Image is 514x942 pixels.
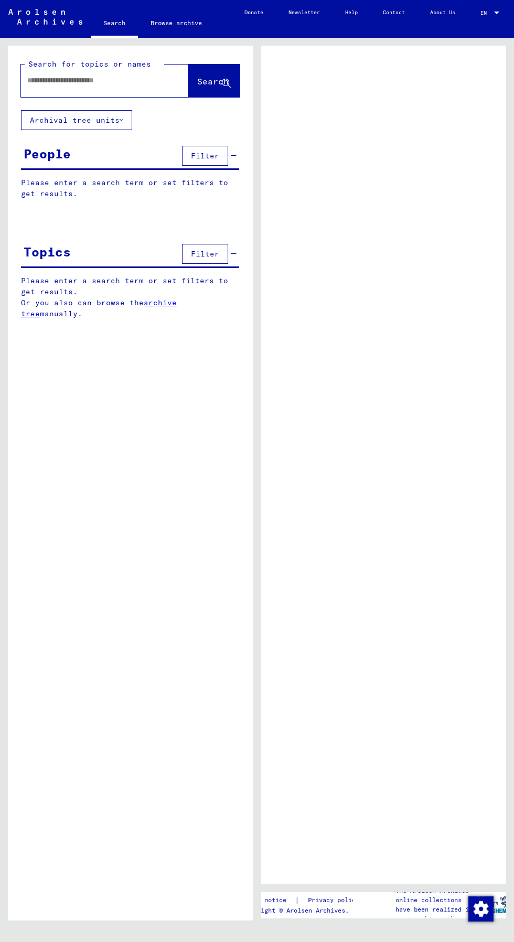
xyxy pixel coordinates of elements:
[188,65,240,97] button: Search
[468,896,493,921] div: Change consent
[138,10,215,36] a: Browse archive
[242,906,372,915] p: Copyright © Arolsen Archives, 2021
[191,249,219,259] span: Filter
[197,76,229,87] span: Search
[8,9,82,25] img: Arolsen_neg.svg
[21,177,239,199] p: Please enter a search term or set filters to get results.
[28,59,151,69] mat-label: Search for topics or names
[182,244,228,264] button: Filter
[24,242,71,261] div: Topics
[480,10,492,16] span: EN
[24,144,71,163] div: People
[468,896,494,922] img: Change consent
[395,886,476,905] p: The Arolsen Archives online collections
[299,895,372,906] a: Privacy policy
[242,895,372,906] div: |
[395,905,476,924] p: have been realized in partnership with
[191,151,219,160] span: Filter
[182,146,228,166] button: Filter
[242,895,295,906] a: Legal notice
[21,275,240,319] p: Please enter a search term or set filters to get results. Or you also can browse the manually.
[91,10,138,38] a: Search
[21,110,132,130] button: Archival tree units
[21,298,177,318] a: archive tree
